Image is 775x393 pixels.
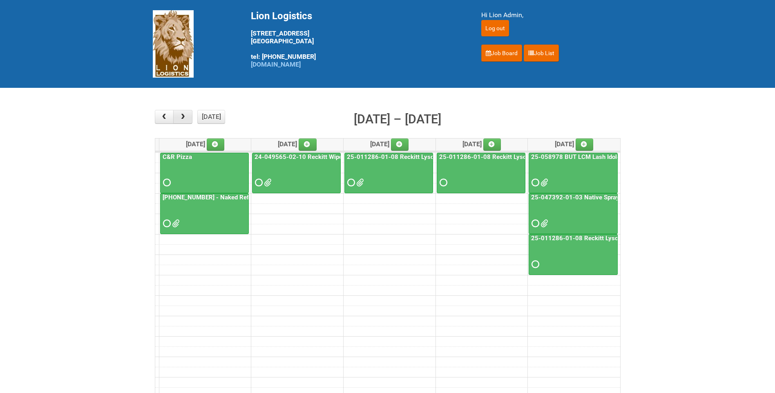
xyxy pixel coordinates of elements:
[255,180,261,185] span: Requested
[153,40,194,47] a: Lion Logistics
[347,180,353,185] span: Requested
[438,153,639,161] a: 25-011286-01-08 Reckitt Lysol Laundry Scented - BLINDING (hold slot)
[576,138,594,151] a: Add an event
[344,153,433,194] a: 25-011286-01-08 Reckitt Lysol Laundry Scented
[462,140,501,148] span: [DATE]
[197,110,225,124] button: [DATE]
[161,153,194,161] a: C&R Pizza
[532,180,537,185] span: Requested
[160,153,249,194] a: C&R Pizza
[529,234,731,242] a: 25-011286-01-08 Reckitt Lysol Laundry Scented - BLINDING (hold slot)
[529,234,618,275] a: 25-011286-01-08 Reckitt Lysol Laundry Scented - BLINDING (hold slot)
[356,180,362,185] span: 25-011286-01 - MDN (2).xlsx 25-011286-01-08 - JNF.DOC 25-011286-01 - MDN.xlsx
[529,153,618,194] a: 25-058978 BUT LCM Lash Idole US / Retest
[186,140,225,148] span: [DATE]
[524,45,559,62] a: Job List
[345,153,484,161] a: 25-011286-01-08 Reckitt Lysol Laundry Scented
[172,221,178,226] span: MDN - 25-055556-01 (2).xlsx MDN - 25-055556-01.xlsx JNF - 25-055556-01.doc
[299,138,317,151] a: Add an event
[354,110,441,129] h2: [DATE] – [DATE]
[481,45,522,62] a: Job Board
[161,194,279,201] a: [PHONE_NUMBER] - Naked Reformulation
[251,10,312,22] span: Lion Logistics
[264,180,270,185] span: 24-049565-02-10 - MDN 2.xlsx 24-049565-02-10 - JNF.DOC 24-049565-02-10 - MDN.xlsx
[440,180,445,185] span: Requested
[160,193,249,234] a: [PHONE_NUMBER] - Naked Reformulation
[251,10,461,68] div: [STREET_ADDRESS] [GEOGRAPHIC_DATA] tel: [PHONE_NUMBER]
[540,221,546,226] span: 25-047392-01-03 - MDN.xlsx 25-047392-01-03 JNF.DOC
[153,10,194,78] img: Lion Logistics
[481,10,623,20] div: Hi Lion Admin,
[529,194,667,201] a: 25-047392-01-03 Native Spray Rapid Response
[532,221,537,226] span: Requested
[555,140,594,148] span: [DATE]
[529,153,655,161] a: 25-058978 BUT LCM Lash Idole US / Retest
[481,20,509,36] input: Log out
[278,140,317,148] span: [DATE]
[207,138,225,151] a: Add an event
[437,153,525,194] a: 25-011286-01-08 Reckitt Lysol Laundry Scented - BLINDING (hold slot)
[163,221,169,226] span: Requested
[532,261,537,267] span: Requested
[483,138,501,151] a: Add an event
[529,193,618,234] a: 25-047392-01-03 Native Spray Rapid Response
[253,153,393,161] a: 24-049565-02-10 Reckitt Wipes HUT Stages 1-3
[163,180,169,185] span: Requested
[370,140,409,148] span: [DATE]
[391,138,409,151] a: Add an event
[540,180,546,185] span: MDN (2) 25-058978-01-08.xlsx LPF 25-058978-01-08.xlsx CELL 1.pdf CELL 2.pdf CELL 3.pdf CELL 4.pdf...
[251,60,301,68] a: [DOMAIN_NAME]
[252,153,341,194] a: 24-049565-02-10 Reckitt Wipes HUT Stages 1-3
